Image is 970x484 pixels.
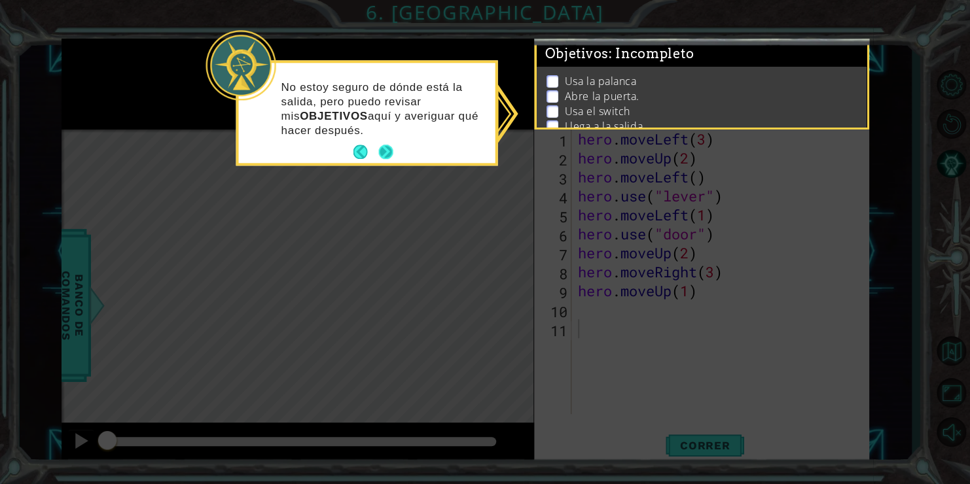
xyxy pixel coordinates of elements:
p: Usa la palanca [565,74,637,88]
button: Back [353,145,378,160]
strong: OBJETIVOS [300,110,368,122]
p: Abre la puerta. [565,89,639,103]
button: Next [376,143,395,162]
p: Usa el switch [565,104,630,118]
p: No estoy seguro de dónde está la salida, pero puedo revisar mis aquí y averiguar qué hacer después. [281,80,486,138]
span: : Incompleto [609,46,694,61]
p: Llega a la salida [565,119,643,133]
span: Objetivos [545,46,694,62]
